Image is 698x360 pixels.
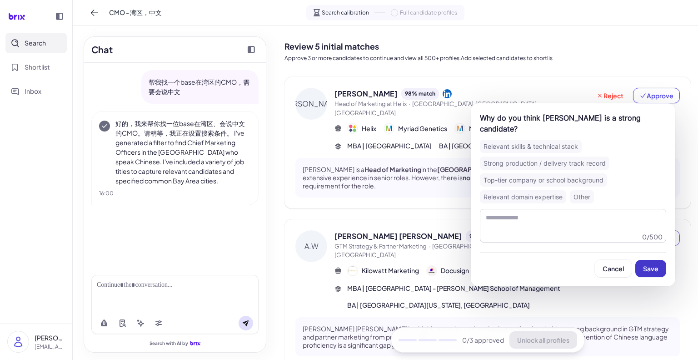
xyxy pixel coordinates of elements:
[284,40,691,52] h2: Review 5 initial matches
[635,260,666,277] button: Save
[334,100,407,107] span: Head of Marketing at Helix
[25,86,41,96] span: Inbox
[643,264,658,273] span: Save
[35,333,65,343] p: [PERSON_NAME] ([PERSON_NAME])
[398,124,447,133] span: Myriad Genetics
[303,325,673,350] p: [PERSON_NAME] [PERSON_NAME] is a highly experienced marketing professional with a strong backgrou...
[5,57,67,77] button: Shortlist
[364,165,421,173] strong: Head of Marketing
[595,260,632,277] button: Cancel
[109,8,162,17] span: CMO - 湾区，中文
[462,335,504,345] span: 0 /3 approved
[384,124,394,133] img: 公司logo
[469,124,518,133] span: Myriad Genetics
[8,331,29,352] img: user_logo.png
[334,243,558,259] span: [GEOGRAPHIC_DATA],[GEOGRAPHIC_DATA],[GEOGRAPHIC_DATA]
[480,140,582,153] div: Relevant skills & technical stack
[91,43,113,56] h2: Chat
[639,91,673,100] span: Approve
[401,88,439,100] div: 98 % match
[603,264,624,273] span: Cancel
[633,88,680,103] button: Approve
[441,266,469,275] span: Docusign
[149,77,251,96] p: 帮我找一个base在湾区的CMO，需要会说中文
[99,189,251,198] div: 16:00
[150,340,188,346] span: Search with AI by
[642,232,663,241] div: 0 / 500
[244,42,259,57] button: Collapse chat
[480,112,666,134] div: Why do you think [PERSON_NAME] is a strong candidate?
[348,124,357,133] img: 公司logo
[480,173,607,187] div: Top-tier company or school background
[429,243,430,250] span: ·
[480,190,566,203] div: Relevant domain expertise
[295,230,327,262] div: A.W
[439,141,518,151] span: BA | [GEOGRAPHIC_DATA]
[334,243,427,250] span: GTM Strategy & Partner Marketing
[334,88,398,99] span: [PERSON_NAME]
[239,316,253,330] button: Send message
[347,141,432,151] span: MBA | [GEOGRAPHIC_DATA]
[596,91,623,100] span: Reject
[334,100,538,117] span: [GEOGRAPHIC_DATA],[GEOGRAPHIC_DATA],[GEOGRAPHIC_DATA]
[362,124,376,133] span: Helix
[322,9,369,17] span: Search calibration
[295,88,327,120] div: [PERSON_NAME]
[427,266,436,275] img: 公司logo
[400,9,457,17] span: Full candidate profiles
[455,124,464,133] img: 公司logo
[5,81,67,101] button: Inbox
[466,230,504,242] div: 98 % match
[347,300,530,310] span: BA | [GEOGRAPHIC_DATA][US_STATE], [GEOGRAPHIC_DATA]
[590,88,629,103] button: Reject
[409,100,410,107] span: ·
[35,343,65,351] p: [EMAIL_ADDRESS][DOMAIN_NAME]
[347,284,560,293] span: MBA | [GEOGRAPHIC_DATA] - [PERSON_NAME] School of Management
[25,62,50,72] span: Shortlist
[5,33,67,53] button: Search
[437,165,506,173] strong: [GEOGRAPHIC_DATA]
[115,119,251,186] p: 好的，我来帮你找一位base在湾区、会说中文的CMO。请稍等，我正在设置搜索条件。 I've generated a filter to find Chief Marketing Officer...
[463,173,508,182] strong: no information
[25,38,46,48] span: Search
[284,54,691,62] p: Approve 3 or more candidates to continue and view all 500+ profiles.Add selected candidates to sh...
[362,266,419,275] span: Kilowatt Marketing
[570,190,594,203] div: Other
[334,231,462,242] span: [PERSON_NAME] [PERSON_NAME]
[303,165,673,190] p: [PERSON_NAME] is a in the with a strong background in healthcare marketing and extensive experien...
[480,157,609,170] div: Strong production / delivery track record
[348,266,357,275] img: 公司logo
